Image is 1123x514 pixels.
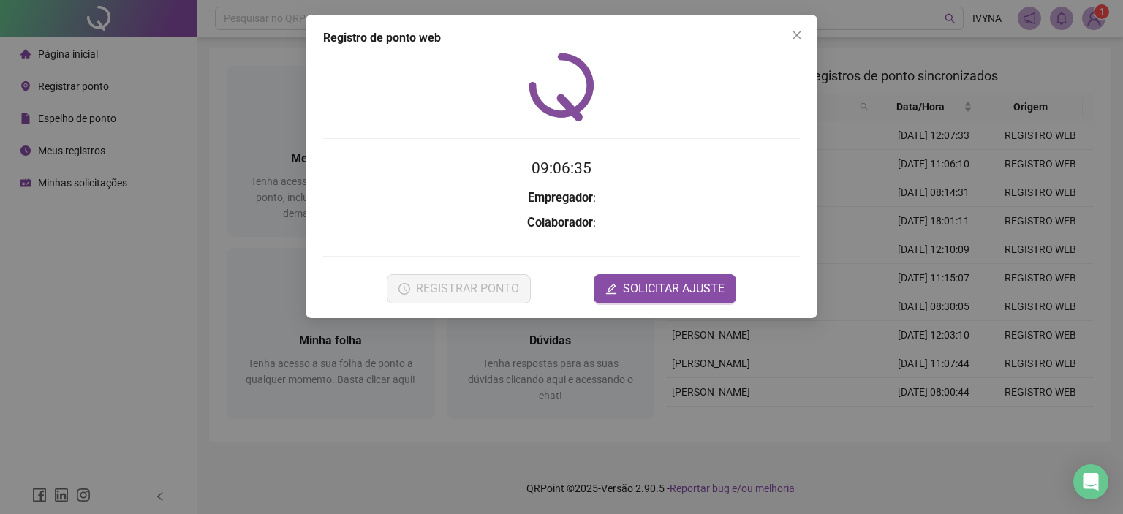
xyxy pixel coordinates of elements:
h3: : [323,189,800,208]
strong: Colaborador [527,216,593,230]
span: SOLICITAR AJUSTE [623,280,725,298]
span: edit [605,283,617,295]
img: QRPoint [529,53,594,121]
time: 09:06:35 [532,159,591,177]
button: REGISTRAR PONTO [387,274,531,303]
div: Open Intercom Messenger [1073,464,1108,499]
button: Close [785,23,809,47]
div: Registro de ponto web [323,29,800,47]
span: close [791,29,803,41]
button: editSOLICITAR AJUSTE [594,274,736,303]
h3: : [323,213,800,233]
strong: Empregador [528,191,593,205]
